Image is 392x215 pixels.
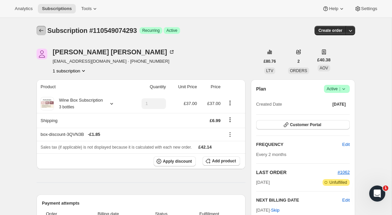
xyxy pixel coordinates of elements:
[332,102,346,107] span: [DATE]
[338,170,350,175] a: #1062
[81,6,92,11] span: Tools
[53,49,175,55] div: [PERSON_NAME] [PERSON_NAME]
[37,49,47,59] span: Andrew Whelan
[37,113,129,128] th: Shipping
[129,79,168,94] th: Quantity
[77,4,102,13] button: Tools
[319,28,342,33] span: Create order
[290,68,307,73] span: ORDERS
[260,57,280,66] button: £80.76
[338,169,350,176] button: #1062
[383,185,388,191] span: 1
[350,4,381,13] button: Settings
[212,158,236,164] span: Add product
[41,131,221,138] div: box-discount-3QVN3B
[256,86,266,92] h2: Plan
[256,197,342,204] h2: NEXT BILLING DATE
[256,101,282,108] span: Created Date
[47,27,137,34] span: Subscription #110549074293
[318,4,349,13] button: Help
[327,86,347,92] span: Active
[210,118,221,123] span: £6.99
[88,131,100,138] span: - £1.85
[59,105,74,109] small: 3 bottles
[42,200,240,207] h2: Payment attempts
[342,141,350,148] span: Edit
[256,179,270,186] span: [DATE]
[225,116,235,123] button: Shipping actions
[54,97,103,110] div: Wine Box Subscription
[315,26,346,35] button: Create order
[199,145,212,150] span: £42.14
[37,79,129,94] th: Product
[184,101,197,106] span: £37.00
[53,58,175,65] span: [EMAIL_ADDRESS][DOMAIN_NAME] · [PHONE_NUMBER]
[266,68,273,73] span: LTV
[256,120,350,129] button: Customer Portal
[199,79,223,94] th: Price
[369,185,385,202] iframe: Intercom live chat
[42,6,72,11] span: Subscriptions
[320,66,328,70] span: AOV
[329,6,338,11] span: Help
[38,4,76,13] button: Subscriptions
[256,152,286,157] span: Every 2 months
[290,122,321,127] span: Customer Portal
[168,79,199,94] th: Unit Price
[256,169,338,176] h2: LAST ORDER
[142,28,160,33] span: Recurring
[11,4,37,13] button: Analytics
[329,180,347,185] span: Unfulfilled
[297,59,300,64] span: 2
[41,145,192,150] span: Sales tax (if applicable) is not displayed because it is calculated with each new order.
[256,208,280,213] span: [DATE] ·
[256,141,342,148] h2: FREQUENCY
[317,57,331,63] span: £40.38
[342,197,350,204] button: Edit
[163,159,192,164] span: Apply discount
[207,101,221,106] span: £37.00
[328,100,350,109] button: [DATE]
[166,28,177,33] span: Active
[41,97,54,110] img: product img
[293,57,304,66] button: 2
[53,67,87,74] button: Product actions
[264,59,276,64] span: £80.76
[271,207,279,214] span: Skip
[203,156,240,166] button: Add product
[339,86,340,92] span: |
[338,139,354,150] button: Edit
[361,6,377,11] span: Settings
[225,99,235,107] button: Product actions
[154,156,196,166] button: Apply discount
[37,26,46,35] button: Subscriptions
[15,6,33,11] span: Analytics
